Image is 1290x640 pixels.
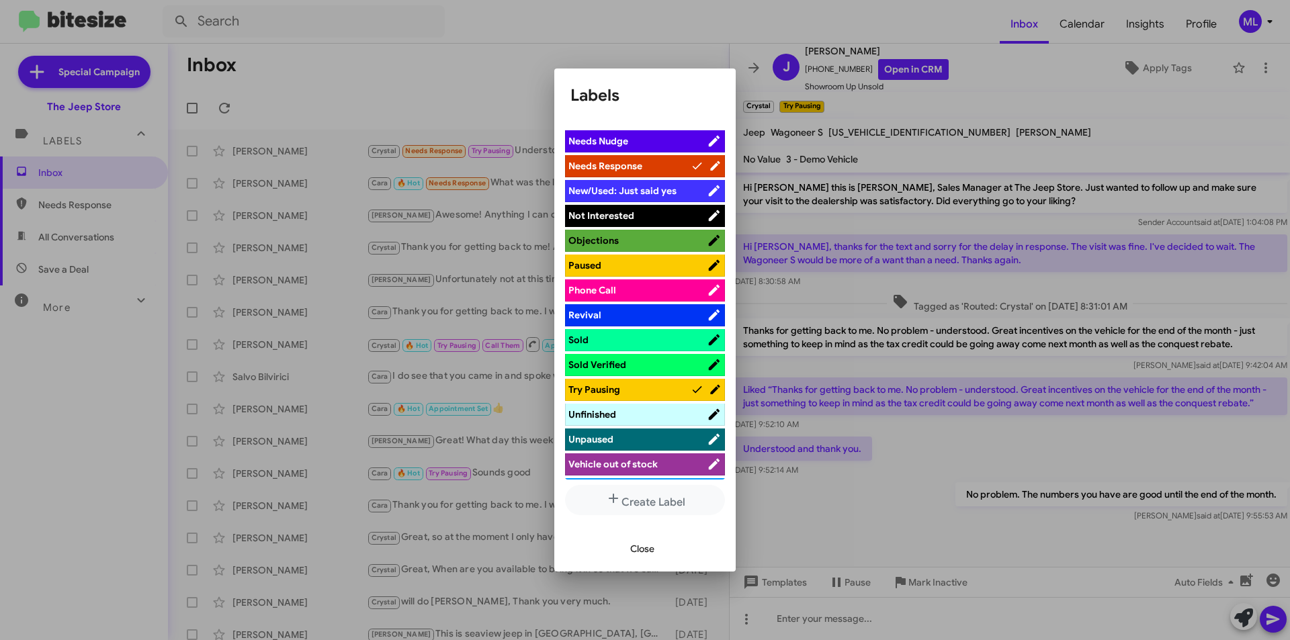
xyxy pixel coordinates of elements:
[568,234,619,246] span: Objections
[568,259,601,271] span: Paused
[568,458,658,470] span: Vehicle out of stock
[565,485,725,515] button: Create Label
[568,309,601,321] span: Revival
[568,359,626,371] span: Sold Verified
[568,408,616,420] span: Unfinished
[630,537,654,561] span: Close
[568,160,642,172] span: Needs Response
[568,383,620,396] span: Try Pausing
[619,537,665,561] button: Close
[568,210,634,222] span: Not Interested
[570,85,720,106] h1: Labels
[568,433,613,445] span: Unpaused
[568,334,589,346] span: Sold
[568,135,628,147] span: Needs Nudge
[568,284,616,296] span: Phone Call
[568,185,677,197] span: New/Used: Just said yes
